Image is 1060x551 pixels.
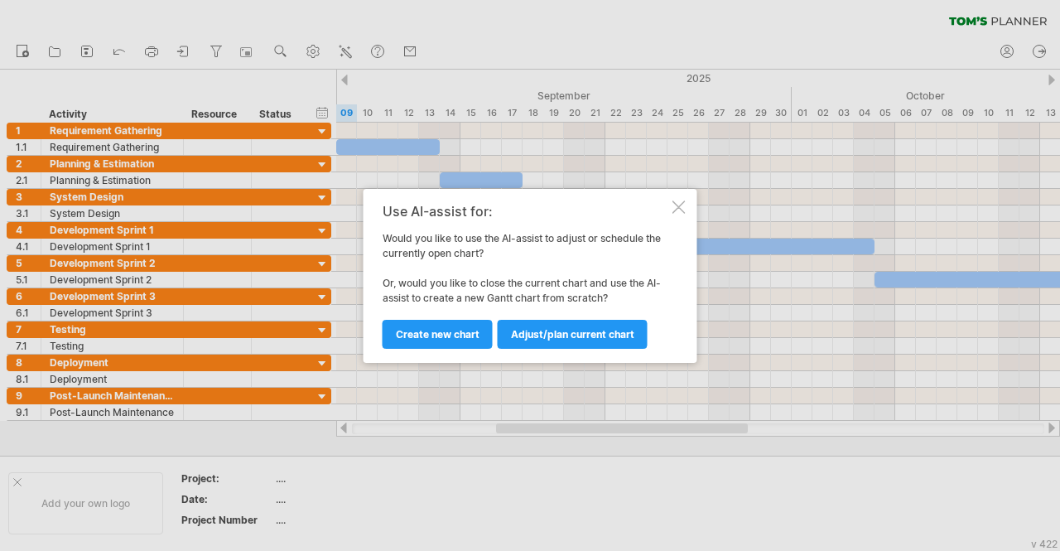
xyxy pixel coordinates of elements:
[511,328,634,341] span: Adjust/plan current chart
[396,328,479,341] span: Create new chart
[498,320,648,349] a: Adjust/plan current chart
[383,320,493,349] a: Create new chart
[383,204,669,219] div: Use AI-assist for:
[383,204,669,348] div: Would you like to use the AI-assist to adjust or schedule the currently open chart? Or, would you...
